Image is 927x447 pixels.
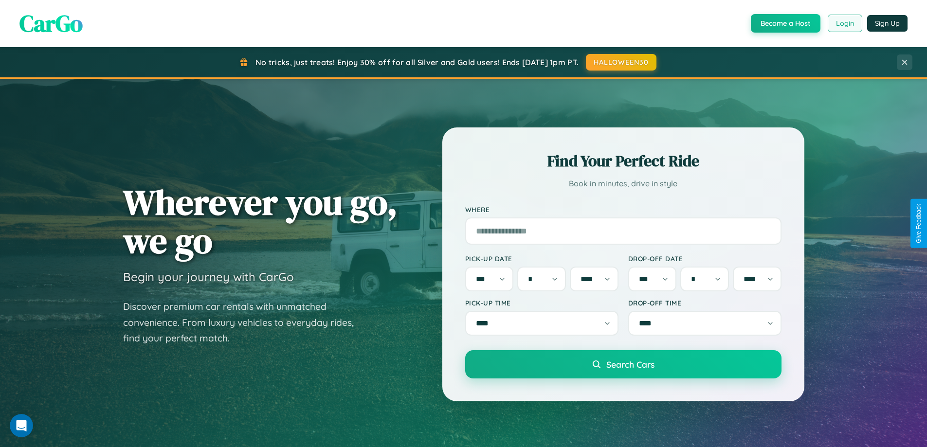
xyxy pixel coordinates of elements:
[465,254,618,263] label: Pick-up Date
[465,350,782,378] button: Search Cars
[10,414,33,437] iframe: Intercom live chat
[751,14,820,33] button: Become a Host
[255,57,579,67] span: No tricks, just treats! Enjoy 30% off for all Silver and Gold users! Ends [DATE] 1pm PT.
[628,299,782,307] label: Drop-off Time
[628,254,782,263] label: Drop-off Date
[828,15,862,32] button: Login
[19,7,83,39] span: CarGo
[123,183,398,260] h1: Wherever you go, we go
[465,299,618,307] label: Pick-up Time
[465,205,782,214] label: Where
[465,177,782,191] p: Book in minutes, drive in style
[586,54,656,71] button: HALLOWEEN30
[465,150,782,172] h2: Find Your Perfect Ride
[606,359,654,370] span: Search Cars
[915,204,922,243] div: Give Feedback
[867,15,908,32] button: Sign Up
[123,269,294,284] h3: Begin your journey with CarGo
[123,299,366,346] p: Discover premium car rentals with unmatched convenience. From luxury vehicles to everyday rides, ...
